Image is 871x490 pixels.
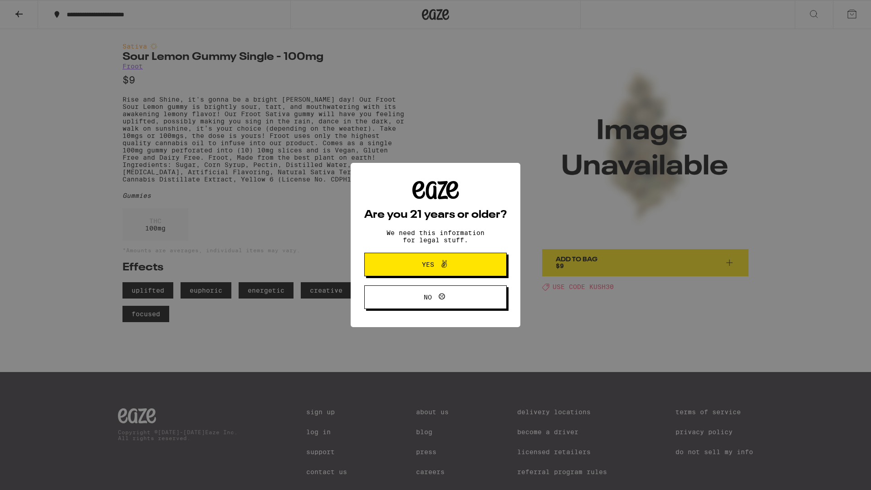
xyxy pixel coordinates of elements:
p: We need this information for legal stuff. [379,229,492,244]
span: Yes [422,261,434,268]
h2: Are you 21 years or older? [364,210,507,220]
span: No [424,294,432,300]
button: Yes [364,253,507,276]
button: No [364,285,507,309]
